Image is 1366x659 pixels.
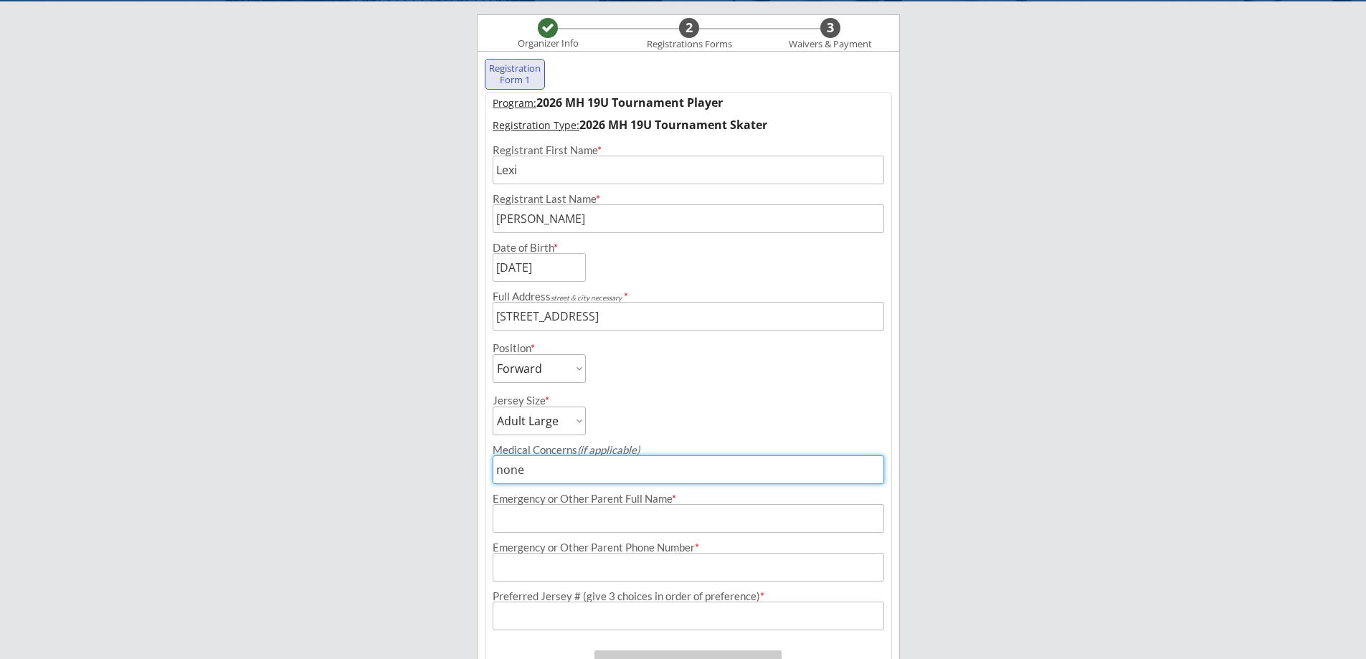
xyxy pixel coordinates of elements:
[493,118,579,132] u: Registration Type:
[493,291,884,302] div: Full Address
[679,20,699,36] div: 2
[493,542,884,553] div: Emergency or Other Parent Phone Number
[640,39,739,50] div: Registrations Forms
[579,117,767,133] strong: 2026 MH 19U Tournament Skater
[820,20,840,36] div: 3
[551,293,622,302] em: street & city necessary
[577,443,640,456] em: (if applicable)
[493,343,566,354] div: Position
[493,302,884,331] input: Street, City, Province/State
[493,194,884,204] div: Registrant Last Name
[488,63,541,85] div: Registration Form 1
[493,445,884,455] div: Medical Concerns
[493,395,566,406] div: Jersey Size
[493,455,884,484] input: Allergies, injuries, etc.
[493,242,566,253] div: Date of Birth
[536,95,723,110] strong: 2026 MH 19U Tournament Player
[493,145,884,156] div: Registrant First Name
[781,39,880,50] div: Waivers & Payment
[493,493,884,504] div: Emergency or Other Parent Full Name
[493,96,536,110] u: Program:
[508,38,587,49] div: Organizer Info
[493,591,884,602] div: Preferred Jersey # (give 3 choices in order of preference)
